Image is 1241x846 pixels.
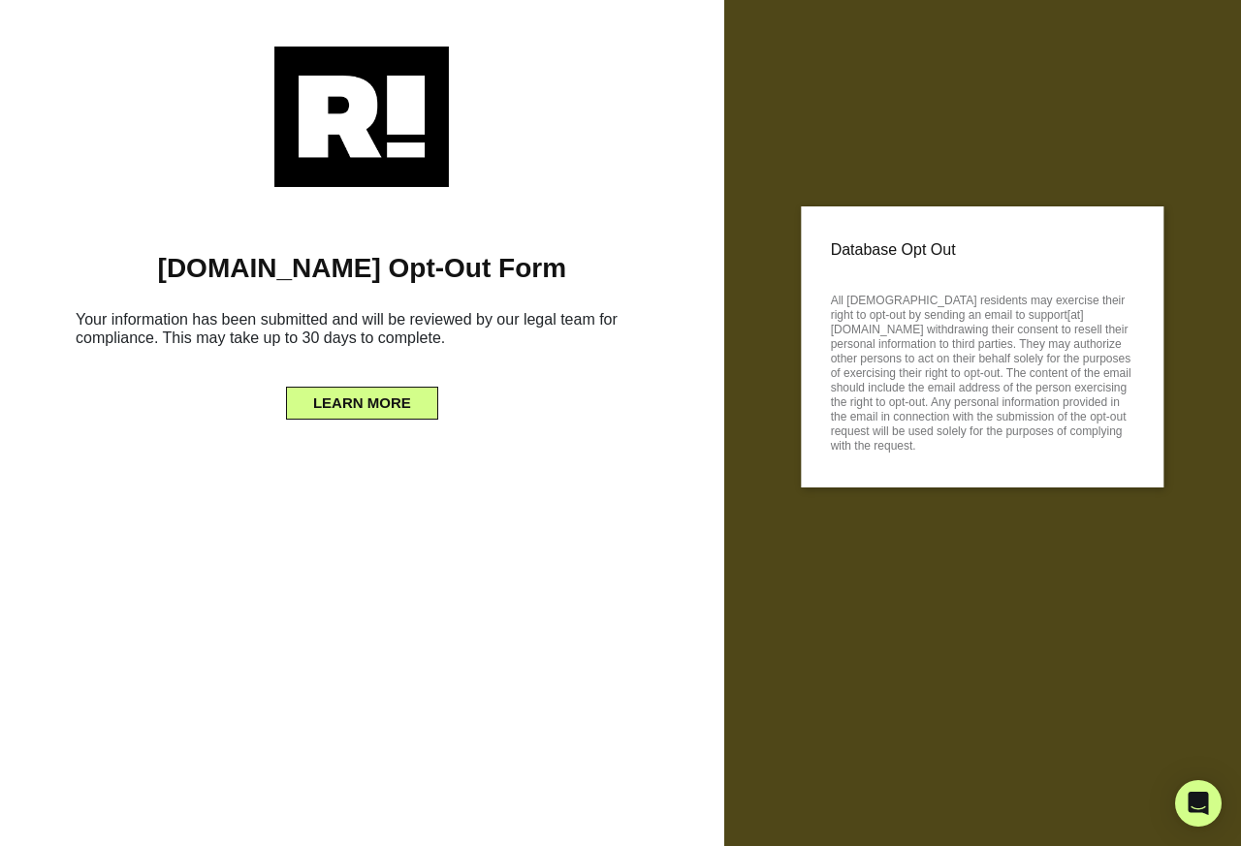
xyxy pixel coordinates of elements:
[274,47,449,187] img: Retention.com
[29,302,695,362] h6: Your information has been submitted and will be reviewed by our legal team for compliance. This m...
[29,252,695,285] h1: [DOMAIN_NAME] Opt-Out Form
[1175,780,1222,827] div: Open Intercom Messenger
[831,235,1134,265] p: Database Opt Out
[831,288,1134,454] p: All [DEMOGRAPHIC_DATA] residents may exercise their right to opt-out by sending an email to suppo...
[286,390,438,405] a: LEARN MORE
[286,387,438,420] button: LEARN MORE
